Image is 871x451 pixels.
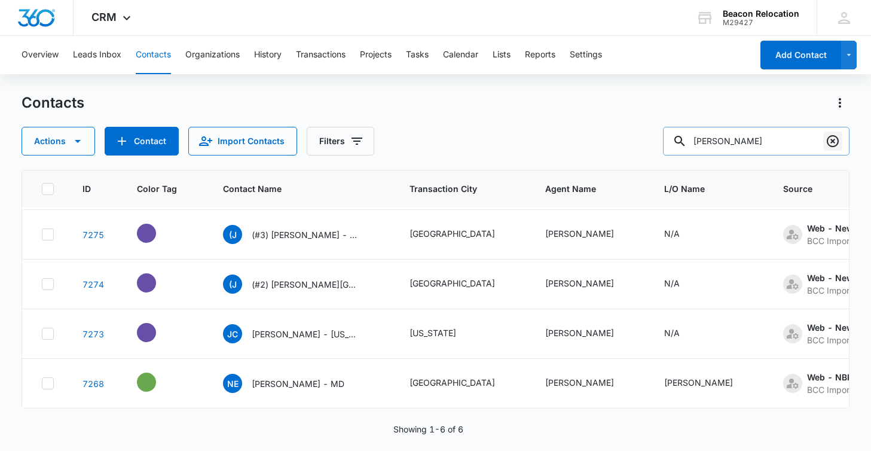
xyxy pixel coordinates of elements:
button: Actions [830,93,849,112]
span: Color Tag [137,182,177,195]
div: - - Select to Edit Field [137,273,178,292]
div: L/O Name - Mark Quinn - Select to Edit Field [664,376,754,391]
button: Contacts [136,36,171,74]
button: Tasks [406,36,429,74]
div: Agent Name - John Coleman - Select to Edit Field [545,376,635,391]
p: Showing 1-6 of 6 [393,423,463,435]
div: L/O Name - N/A - Select to Edit Field [664,327,701,341]
div: [PERSON_NAME] [545,376,614,389]
button: Actions [22,127,95,156]
div: Transaction City - College Park - Select to Edit Field [409,376,517,391]
button: Transactions [296,36,346,74]
div: Transaction City - Hyattsville - Select to Edit Field [409,227,517,242]
div: - - Select to Edit Field [137,323,178,342]
button: Import Contacts [188,127,297,156]
button: Calendar [443,36,478,74]
div: Transaction City - Alexandria - Select to Edit Field [409,277,517,291]
input: Search Contacts [663,127,849,156]
span: (J [223,275,242,294]
div: N/A [664,227,680,240]
div: [PERSON_NAME] [545,327,614,339]
button: Overview [22,36,59,74]
div: Agent Name - John Coleman - Select to Edit Field [545,227,635,242]
span: (J [223,225,242,244]
button: Clear [823,132,842,151]
span: Agent Name [545,182,635,195]
button: Leads Inbox [73,36,121,74]
a: Navigate to contact details page for Nicholas Eitsert - MD [82,379,104,389]
div: N/A [664,277,680,290]
span: CRM [91,11,117,23]
span: NE [223,374,242,393]
p: [PERSON_NAME] - [US_STATE], [GEOGRAPHIC_DATA] [252,328,359,340]
button: Filters [307,127,374,156]
div: L/O Name - N/A - Select to Edit Field [664,277,701,291]
div: - - Select to Edit Field [137,224,178,243]
div: account id [723,19,799,27]
p: (#3) [PERSON_NAME] - [GEOGRAPHIC_DATA], [GEOGRAPHIC_DATA] [252,228,359,241]
div: - - Select to Edit Field [137,373,178,392]
span: JC [223,324,242,343]
div: account name [723,9,799,19]
button: Add Contact [760,41,841,69]
div: Agent Name - John Coleman - Select to Edit Field [545,327,635,341]
div: L/O Name - N/A - Select to Edit Field [664,227,701,242]
div: [GEOGRAPHIC_DATA] [409,376,495,389]
div: Contact Name - (#2) John Coleman - Alexandria, VA - Select to Edit Field [223,275,381,294]
div: Contact Name - (#3) John Coleman - Hyattsville, MD - Select to Edit Field [223,225,381,244]
button: Add Contact [105,127,179,156]
div: Transaction City - Washington - Select to Edit Field [409,327,478,341]
a: Navigate to contact details page for (#2) John Coleman - Alexandria, VA [82,279,104,290]
button: History [254,36,282,74]
button: Settings [570,36,602,74]
button: Reports [525,36,555,74]
div: [PERSON_NAME] [545,277,614,290]
button: Projects [360,36,392,74]
p: (#2) [PERSON_NAME][GEOGRAPHIC_DATA], [GEOGRAPHIC_DATA] [252,278,359,291]
span: Contact Name [223,182,363,195]
h1: Contacts [22,94,84,112]
button: Lists [493,36,511,74]
span: L/O Name [664,182,754,195]
div: Contact Name - John Coleman - Washington, DC - Select to Edit Field [223,324,381,343]
div: [GEOGRAPHIC_DATA] [409,227,495,240]
div: Agent Name - John Coleman - Select to Edit Field [545,277,635,291]
div: N/A [664,327,680,339]
button: Organizations [185,36,240,74]
div: [PERSON_NAME] [545,227,614,240]
div: Contact Name - Nicholas Eitsert - MD - Select to Edit Field [223,374,366,393]
p: [PERSON_NAME] - MD [252,377,344,390]
div: [PERSON_NAME] [664,376,733,389]
span: Transaction City [409,182,517,195]
div: [US_STATE] [409,327,456,339]
span: ID [82,182,91,195]
div: [GEOGRAPHIC_DATA] [409,277,495,290]
a: Navigate to contact details page for (#3) John Coleman - Hyattsville, MD [82,230,104,240]
a: Navigate to contact details page for John Coleman - Washington, DC [82,329,104,339]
